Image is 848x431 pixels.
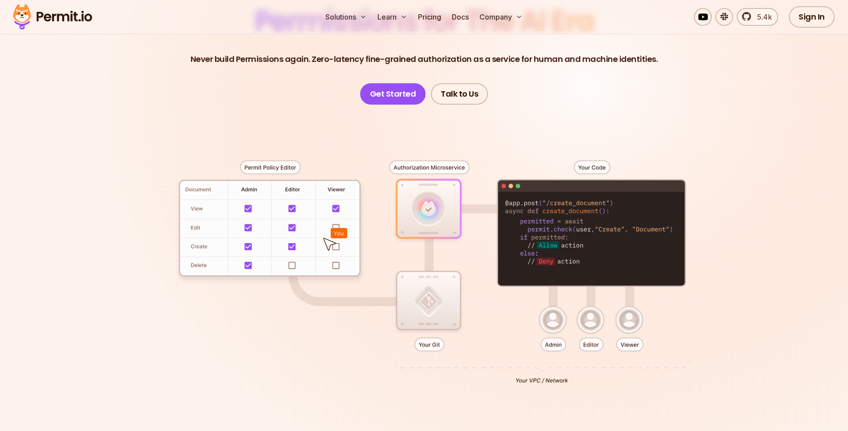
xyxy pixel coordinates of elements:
a: Docs [448,8,472,26]
p: Never build Permissions again. Zero-latency fine-grained authorization as a service for human and... [191,53,658,65]
a: Pricing [414,8,445,26]
button: Learn [374,8,411,26]
a: Get Started [360,83,426,105]
a: 5.4k [737,8,778,26]
button: Solutions [322,8,370,26]
a: Sign In [789,6,835,28]
span: 5.4k [752,12,772,22]
img: Permit logo [9,2,96,32]
a: Talk to Us [431,83,488,105]
button: Company [476,8,526,26]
